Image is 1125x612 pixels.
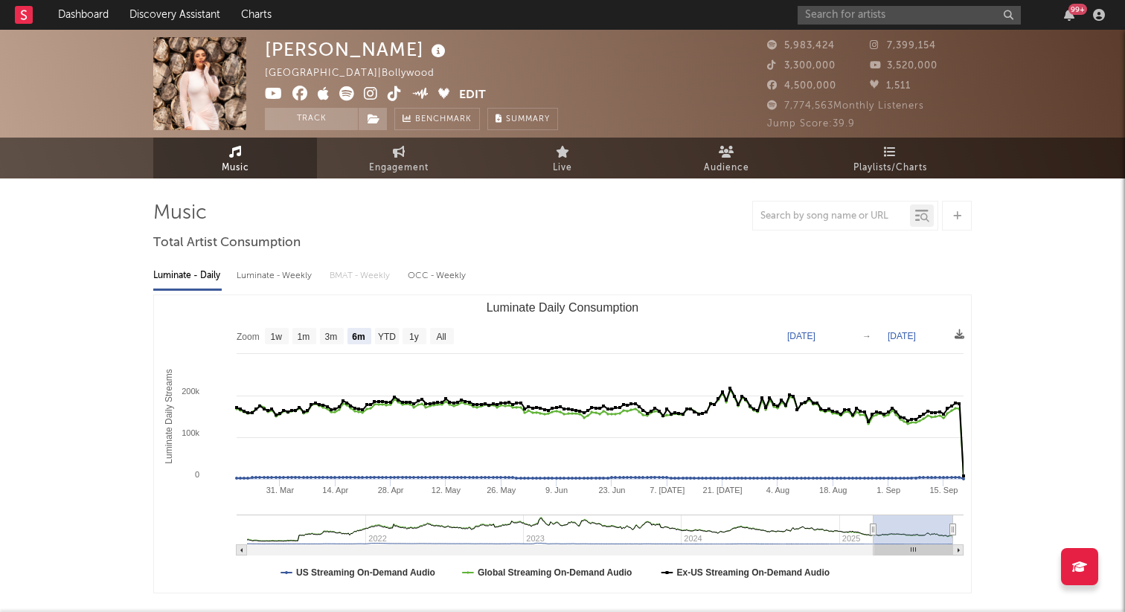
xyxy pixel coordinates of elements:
text: Luminate Daily Streams [164,369,174,463]
text: 9. Jun [545,486,568,495]
text: US Streaming On-Demand Audio [296,567,435,578]
a: Audience [644,138,808,178]
span: Live [553,159,572,177]
text: 4. Aug [766,486,789,495]
span: Total Artist Consumption [153,234,301,252]
text: Luminate Daily Consumption [487,301,639,314]
span: 3,520,000 [870,61,937,71]
text: [DATE] [888,331,916,341]
span: 1,511 [870,81,911,91]
a: Engagement [317,138,481,178]
button: Edit [459,86,486,105]
div: Luminate - Weekly [237,263,315,289]
text: 1m [298,332,310,342]
text: 26. May [487,486,516,495]
text: 31. Mar [266,486,295,495]
text: Zoom [237,332,260,342]
input: Search for artists [798,6,1021,25]
span: Summary [506,115,550,123]
text: YTD [378,332,396,342]
text: → [862,331,871,341]
text: 1. Sep [876,486,900,495]
button: 99+ [1064,9,1074,21]
text: 15. Sep [929,486,958,495]
text: 100k [182,428,199,437]
span: 7,399,154 [870,41,936,51]
a: Live [481,138,644,178]
div: 99 + [1068,4,1087,15]
text: 23. Jun [598,486,625,495]
button: Summary [487,108,558,130]
a: Music [153,138,317,178]
a: Playlists/Charts [808,138,972,178]
div: [PERSON_NAME] [265,37,449,62]
text: 18. Aug [819,486,847,495]
text: 200k [182,387,199,396]
button: Track [265,108,358,130]
span: Audience [704,159,749,177]
div: [GEOGRAPHIC_DATA] | Bollywood [265,65,452,83]
svg: Luminate Daily Consumption [154,295,971,593]
text: Ex-US Streaming On-Demand Audio [677,567,830,578]
span: Benchmark [415,111,472,129]
span: Music [222,159,249,177]
text: 0 [195,470,199,479]
a: Benchmark [394,108,480,130]
span: 4,500,000 [767,81,836,91]
text: 6m [352,332,365,342]
text: 12. May [432,486,461,495]
text: 28. Apr [378,486,404,495]
text: All [436,332,446,342]
span: 5,983,424 [767,41,835,51]
input: Search by song name or URL [753,210,910,222]
text: 7. [DATE] [650,486,685,495]
text: Global Streaming On-Demand Audio [478,567,632,578]
span: 3,300,000 [767,61,836,71]
text: 1w [271,332,283,342]
text: 21. [DATE] [703,486,743,495]
text: [DATE] [787,331,815,341]
div: Luminate - Daily [153,263,222,289]
text: 14. Apr [322,486,348,495]
span: Jump Score: 39.9 [767,119,855,129]
div: OCC - Weekly [408,263,467,289]
span: 7,774,563 Monthly Listeners [767,101,924,111]
span: Playlists/Charts [853,159,927,177]
text: 1y [409,332,419,342]
span: Engagement [369,159,429,177]
text: 3m [325,332,338,342]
